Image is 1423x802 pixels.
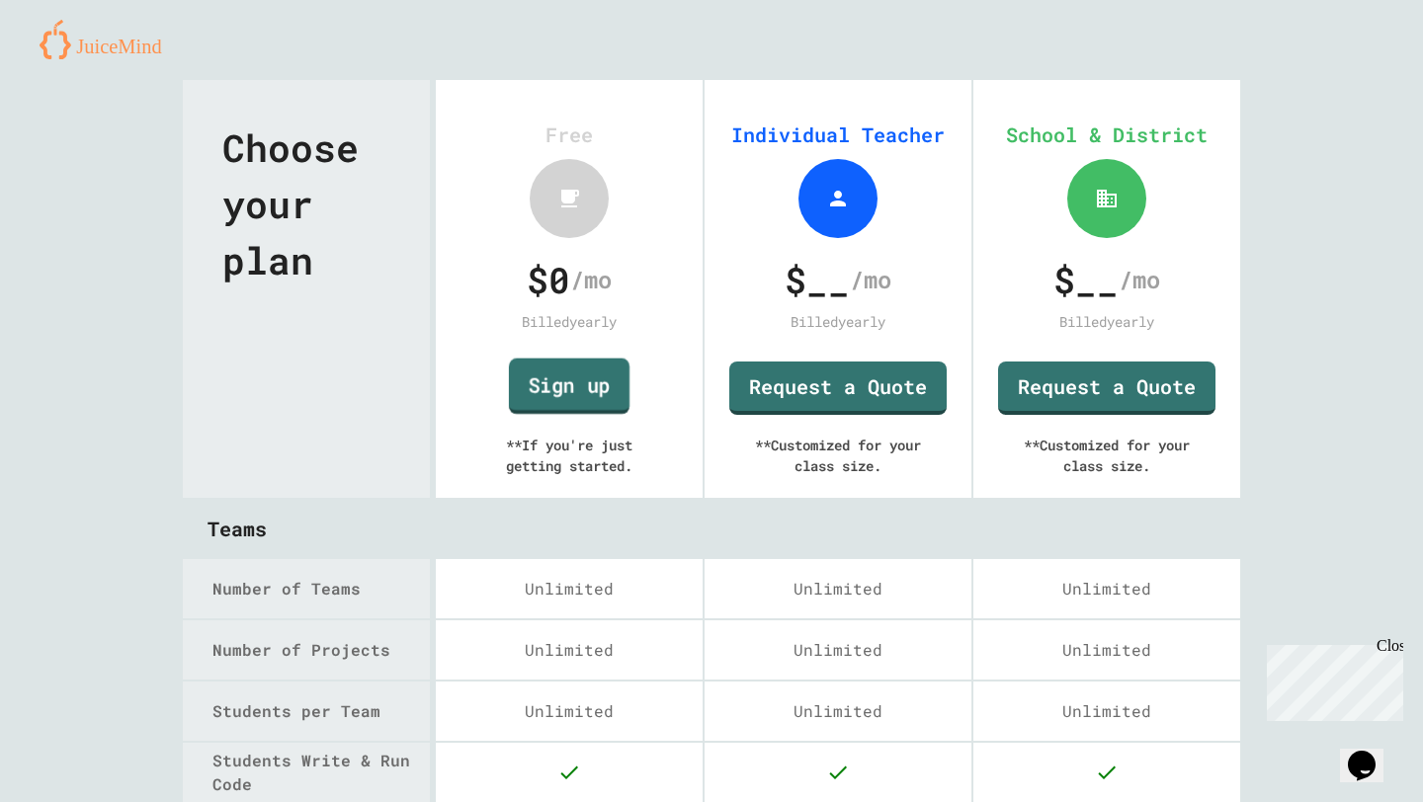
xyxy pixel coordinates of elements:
a: Request a Quote [998,361,1215,415]
div: Unlimited [973,559,1240,618]
img: logo-orange.svg [40,20,177,59]
div: Students Write & Run Code [212,749,430,796]
div: Unlimited [436,559,703,618]
iframe: chat widget [1259,637,1403,721]
div: Unlimited [436,620,703,680]
div: Unlimited [436,682,703,741]
div: Unlimited [705,620,971,680]
div: Chat with us now!Close [8,8,136,125]
div: Unlimited [705,682,971,741]
div: Unlimited [973,620,1240,680]
div: /mo [998,253,1215,306]
div: Number of Teams [212,577,430,601]
div: /mo [460,253,678,306]
div: Unlimited [973,682,1240,741]
div: Unlimited [705,559,971,618]
div: ** Customized for your class size. [993,415,1220,496]
div: Students per Team [212,699,430,723]
div: ** Customized for your class size. [724,415,952,496]
div: Billed yearly [456,311,683,332]
div: Individual Teacher [724,120,952,149]
div: Billed yearly [724,311,952,332]
span: $ __ [785,253,850,306]
iframe: chat widget [1340,723,1403,782]
div: School & District [993,120,1220,149]
div: Billed yearly [993,311,1220,332]
div: Choose your plan [183,80,430,498]
span: $ __ [1053,253,1119,306]
div: /mo [729,253,947,306]
div: Number of Projects [212,638,430,662]
div: Free [456,120,683,149]
div: Teams [183,499,1241,558]
span: $ 0 [527,253,570,306]
a: Request a Quote [729,361,947,415]
a: Sign up [508,359,628,415]
div: ** If you're just getting started. [456,415,683,496]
